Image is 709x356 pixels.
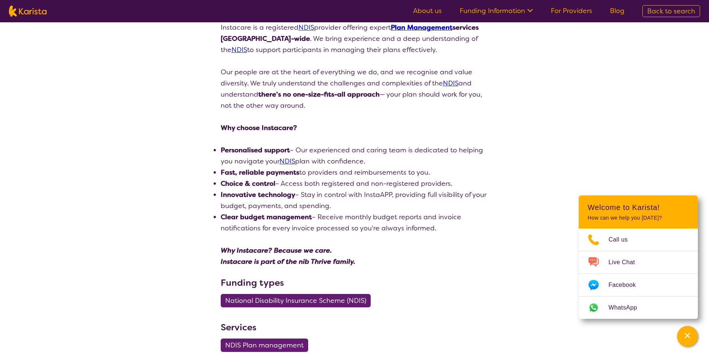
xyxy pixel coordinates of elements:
[391,23,453,32] a: Plan Management
[221,168,299,177] strong: Fast, reliable payments
[588,203,689,212] h2: Welcome to Karista!
[579,195,698,319] div: Channel Menu
[551,6,592,15] a: For Providers
[258,90,380,99] strong: there’s no one-size-fits-all approach
[610,6,625,15] a: Blog
[460,6,533,15] a: Funding Information
[231,45,247,54] a: NDIS
[221,189,489,211] li: – Stay in control with InstaAPP, providing full visibility of your budget, payments, and spending.
[221,276,489,289] h3: Funding types
[221,296,375,305] a: National Disability Insurance Scheme (NDIS)
[221,321,489,334] h3: Services
[609,279,645,291] span: Facebook
[579,297,698,319] a: Web link opens in a new tab.
[443,79,459,88] a: NDIS
[225,294,366,307] span: National Disability Insurance Scheme (NDIS)
[609,302,646,313] span: WhatsApp
[298,23,314,32] a: NDIS
[647,7,695,16] span: Back to search
[221,341,313,350] a: NDIS Plan management
[221,190,295,199] strong: Innovative technology
[280,157,295,166] a: NDIS
[221,146,290,155] strong: Personalised support
[642,5,700,17] a: Back to search
[221,246,332,255] em: Why Instacare? Because we care.
[221,22,489,55] p: Instacare is a registered provider offering expert . We bring experience and a deep understanding...
[609,234,637,245] span: Call us
[9,6,47,17] img: Karista logo
[579,229,698,319] ul: Choose channel
[609,257,644,268] span: Live Chat
[221,211,489,234] li: – Receive monthly budget reports and invoice notifications for every invoice processed so you're ...
[221,257,355,266] em: Instacare is part of the nib Thrive family.
[221,178,489,189] li: – Access both registered and non-registered providers.
[677,326,698,347] button: Channel Menu
[221,123,297,132] strong: Why choose Instacare?
[221,179,275,188] strong: Choice & control
[413,6,442,15] a: About us
[221,213,312,221] strong: Clear budget management
[588,215,689,221] p: How can we help you [DATE]?
[221,67,489,111] p: Our people are at the heart of everything we do, and we recognise and value diversity. We truly u...
[221,145,489,167] li: – Our experienced and caring team is dedicated to helping you navigate your plan with confidence.
[221,167,489,178] li: to providers and reimbursements to you.
[225,339,304,352] span: NDIS Plan management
